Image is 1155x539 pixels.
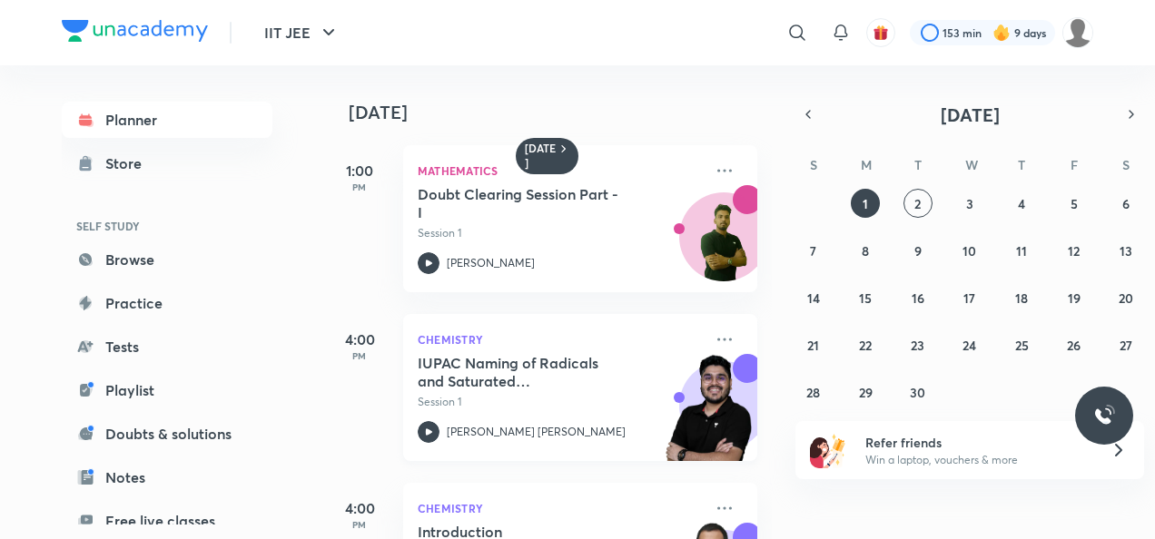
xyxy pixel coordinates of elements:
[799,283,828,312] button: September 14, 2025
[992,24,1011,42] img: streak
[810,156,817,173] abbr: Sunday
[903,236,933,265] button: September 9, 2025
[865,452,1089,468] p: Win a laptop, vouchers & more
[859,384,873,401] abbr: September 29, 2025
[62,503,272,539] a: Free live classes
[962,337,976,354] abbr: September 24, 2025
[105,152,153,174] div: Store
[1060,283,1089,312] button: September 19, 2025
[851,236,880,265] button: September 8, 2025
[323,497,396,519] h5: 4:00
[955,236,984,265] button: September 10, 2025
[914,195,921,212] abbr: September 2, 2025
[912,289,924,307] abbr: September 16, 2025
[1018,156,1025,173] abbr: Thursday
[1060,330,1089,359] button: September 26, 2025
[62,20,208,42] img: Company Logo
[62,241,272,278] a: Browse
[418,185,644,221] h5: Doubt Clearing Session Part - I
[349,102,775,123] h4: [DATE]
[323,328,396,350] h5: 4:00
[862,242,869,260] abbr: September 8, 2025
[1093,405,1115,426] img: ttu
[955,283,984,312] button: September 17, 2025
[962,242,976,260] abbr: September 10, 2025
[1122,156,1130,173] abbr: Saturday
[866,18,895,47] button: avatar
[903,283,933,312] button: September 16, 2025
[851,330,880,359] button: September 22, 2025
[418,225,703,241] p: Session 1
[1111,330,1140,359] button: September 27, 2025
[253,15,350,51] button: IIT JEE
[1111,236,1140,265] button: September 13, 2025
[62,372,272,408] a: Playlist
[1067,337,1081,354] abbr: September 26, 2025
[323,350,396,361] p: PM
[525,142,557,171] h6: [DATE]
[807,289,820,307] abbr: September 14, 2025
[955,330,984,359] button: September 24, 2025
[955,189,984,218] button: September 3, 2025
[903,189,933,218] button: September 2, 2025
[1122,195,1130,212] abbr: September 6, 2025
[680,202,767,289] img: Avatar
[903,377,933,407] button: September 30, 2025
[418,328,703,350] p: Chemistry
[863,195,868,212] abbr: September 1, 2025
[851,377,880,407] button: September 29, 2025
[873,24,889,41] img: avatar
[1120,337,1132,354] abbr: September 27, 2025
[62,102,272,138] a: Planner
[963,289,975,307] abbr: September 17, 2025
[1015,337,1029,354] abbr: September 25, 2025
[910,384,925,401] abbr: September 30, 2025
[62,416,272,452] a: Doubts & solutions
[62,211,272,241] h6: SELF STUDY
[911,337,924,354] abbr: September 23, 2025
[323,519,396,530] p: PM
[821,102,1119,127] button: [DATE]
[1018,195,1025,212] abbr: September 4, 2025
[1068,289,1081,307] abbr: September 19, 2025
[851,189,880,218] button: September 1, 2025
[62,328,272,365] a: Tests
[1007,283,1036,312] button: September 18, 2025
[799,236,828,265] button: September 7, 2025
[1120,242,1132,260] abbr: September 13, 2025
[914,242,922,260] abbr: September 9, 2025
[62,145,272,181] a: Store
[966,195,973,212] abbr: September 3, 2025
[657,354,757,479] img: unacademy
[62,20,208,46] a: Company Logo
[62,459,272,495] a: Notes
[1016,242,1027,260] abbr: September 11, 2025
[1071,156,1078,173] abbr: Friday
[1071,195,1078,212] abbr: September 5, 2025
[1068,242,1080,260] abbr: September 12, 2025
[799,377,828,407] button: September 28, 2025
[1007,189,1036,218] button: September 4, 2025
[859,337,872,354] abbr: September 22, 2025
[851,283,880,312] button: September 15, 2025
[1007,330,1036,359] button: September 25, 2025
[810,432,846,468] img: referral
[1062,17,1093,48] img: Shashwat Mathur
[903,330,933,359] button: September 23, 2025
[1111,189,1140,218] button: September 6, 2025
[810,242,816,260] abbr: September 7, 2025
[323,160,396,181] h5: 1:00
[1111,283,1140,312] button: September 20, 2025
[807,337,819,354] abbr: September 21, 2025
[859,289,872,307] abbr: September 15, 2025
[965,156,978,173] abbr: Wednesday
[1015,289,1028,307] abbr: September 18, 2025
[806,384,820,401] abbr: September 28, 2025
[418,160,703,181] p: Mathematics
[447,424,626,440] p: [PERSON_NAME] [PERSON_NAME]
[62,285,272,321] a: Practice
[1060,189,1089,218] button: September 5, 2025
[1119,289,1133,307] abbr: September 20, 2025
[447,255,535,271] p: [PERSON_NAME]
[1060,236,1089,265] button: September 12, 2025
